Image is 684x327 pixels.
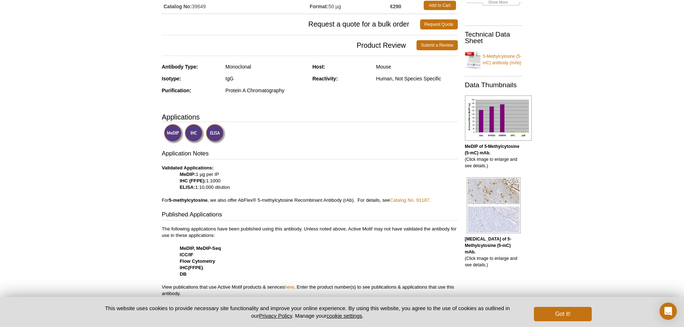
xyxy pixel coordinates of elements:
h3: Application Notes [162,149,458,159]
b: MeDIP of 5-Methylcytosine (5-mC) mAb. [465,144,520,155]
div: IgG [225,75,307,82]
img: 5-Methylcytosine (5-mC) antibody (mAb) tested by MeDIP analysis. [465,95,532,141]
p: This website uses cookies to provide necessary site functionality and improve your online experie... [93,304,522,319]
span: Product Review [162,40,417,50]
strong: ICC/IF [180,252,194,257]
strong: MeDIP, MeDIP-Seq [180,246,221,251]
a: Request Quote [420,19,458,29]
a: 5-Methylcytosine (5-mC) antibody (mAb) [465,49,522,70]
h2: Technical Data Sheet [465,31,522,44]
a: Add to Cart [424,1,456,10]
a: Privacy Policy [259,313,292,319]
img: 5-Methylcytosine (5-mC) antibody (mAb) tested by immunohistochemistry. [467,177,521,233]
p: (Click image to enlarge and see details.) [465,236,522,268]
span: Request a quote for a bulk order [162,19,420,29]
div: Human, Not Species Specific [376,75,457,82]
b: Validated Applications: [162,165,214,170]
strong: €290 [390,3,401,10]
strong: Catalog No: [164,3,192,10]
strong: Reactivity: [312,76,338,81]
strong: Purification: [162,88,191,93]
div: Mouse [376,64,457,70]
div: Open Intercom Messenger [660,303,677,320]
h2: Data Thumbnails [465,82,522,88]
strong: MeDIP: [180,172,196,177]
strong: Format: [310,3,329,10]
p: (Click image to enlarge and see details.) [465,143,522,169]
p: 1 µg per IP 1:1000 1:10,000 dilution For , we also offer AbFlex® 5-methylcytosine Recombinant Ant... [162,165,458,204]
b: [MEDICAL_DATA] of 5-Methylcytosine (5-mC) mAb. [465,237,512,254]
b: 5-methylcytosine [169,197,208,203]
strong: Flow Cytometry [180,258,215,264]
strong: ELISA: [180,184,195,190]
p: The following applications have been published using this antibody. Unless noted above, Active Mo... [162,226,458,297]
button: cookie settings [326,313,362,319]
button: Got it! [534,307,591,321]
div: Protein A Chromatography [225,87,307,94]
img: Enzyme-linked Immunosorbent Assay Validated [206,124,225,144]
a: Submit a Review [417,40,457,50]
strong: Antibody Type: [162,64,198,70]
h3: Applications [162,112,458,122]
a: Catalog No. 91187. [390,197,431,203]
img: Immunohistochemistry Validated [185,124,204,144]
strong: Isotype: [162,76,181,81]
strong: IHC (FFPE): [180,178,206,183]
strong: IHC(FFPE) [180,265,203,270]
strong: DB [180,271,187,277]
a: here [285,284,294,290]
img: Methyl-DNA Immunoprecipitation Validated [164,124,183,144]
strong: Host: [312,64,325,70]
h3: Published Applications [162,210,458,220]
div: Monoclonal [225,64,307,70]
